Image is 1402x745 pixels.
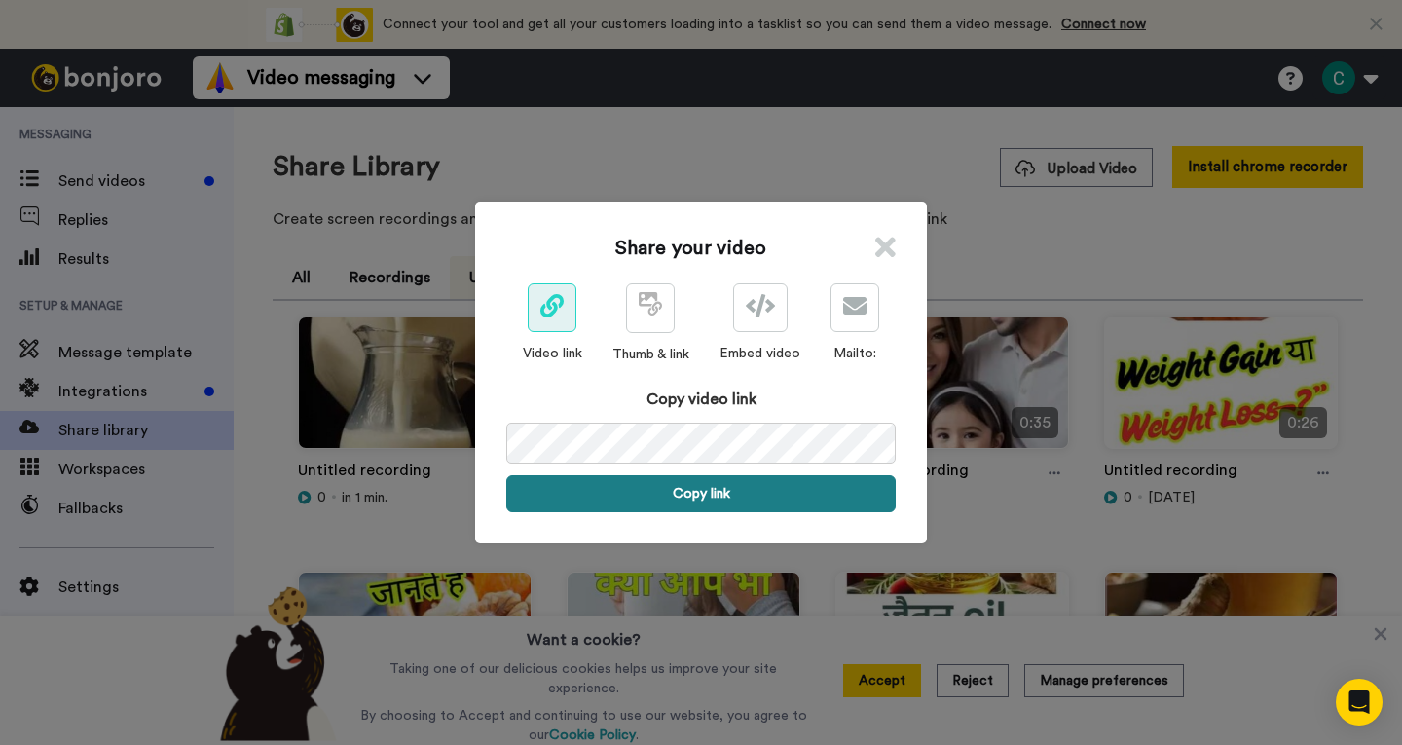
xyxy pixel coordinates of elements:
div: Video link [523,344,582,363]
div: Open Intercom Messenger [1336,679,1383,726]
div: Thumb & link [612,345,689,364]
div: Embed video [719,344,800,363]
button: Copy link [506,475,896,512]
h1: Share your video [615,235,766,262]
div: Mailto: [830,344,879,363]
div: Copy video link [506,388,896,411]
